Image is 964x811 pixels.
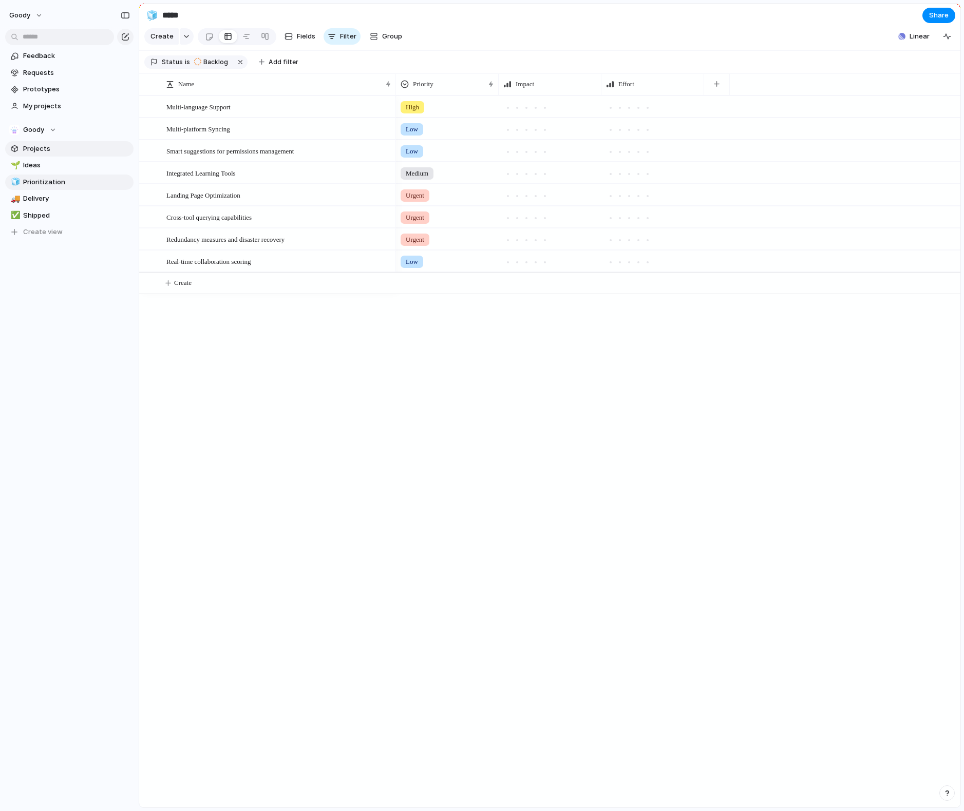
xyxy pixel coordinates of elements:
[5,191,134,206] a: 🚚Delivery
[5,82,134,97] a: Prototypes
[5,208,134,223] a: ✅Shipped
[9,177,20,187] button: 🧊
[516,79,534,89] span: Impact
[406,124,418,134] span: Low
[166,123,230,134] span: Multi-platform Syncing
[9,194,20,204] button: 🚚
[23,227,63,237] span: Create view
[166,211,252,223] span: Cross-tool querying capabilities
[9,210,20,221] button: ✅
[922,8,955,23] button: Share
[166,145,294,157] span: Smart suggestions for permissions management
[11,176,18,188] div: 🧊
[406,213,424,223] span: Urgent
[146,8,158,22] div: 🧊
[23,84,130,94] span: Prototypes
[5,175,134,190] a: 🧊Prioritization
[23,51,130,61] span: Feedback
[5,7,48,24] button: Goody
[910,31,930,42] span: Linear
[11,160,18,171] div: 🌱
[5,141,134,157] a: Projects
[5,158,134,173] a: 🌱Ideas
[406,168,428,179] span: Medium
[11,193,18,205] div: 🚚
[23,160,130,170] span: Ideas
[166,255,251,267] span: Real-time collaboration scoring
[23,177,130,187] span: Prioritization
[23,68,130,78] span: Requests
[413,79,433,89] span: Priority
[23,125,44,135] span: Goody
[166,167,236,179] span: Integrated Learning Tools
[5,99,134,114] a: My projects
[340,31,356,42] span: Filter
[166,189,240,201] span: Landing Page Optimization
[5,65,134,81] a: Requests
[178,79,194,89] span: Name
[9,10,30,21] span: Goody
[382,31,402,42] span: Group
[23,144,130,154] span: Projects
[11,209,18,221] div: ✅
[324,28,361,45] button: Filter
[166,101,231,112] span: Multi-language Support
[9,160,20,170] button: 🌱
[618,79,634,89] span: Effort
[929,10,949,21] span: Share
[297,31,315,42] span: Fields
[23,210,130,221] span: Shipped
[162,57,183,67] span: Status
[406,257,418,267] span: Low
[406,102,419,112] span: High
[253,55,305,69] button: Add filter
[5,224,134,240] button: Create view
[23,194,130,204] span: Delivery
[144,7,160,24] button: 🧊
[174,278,192,288] span: Create
[185,57,190,67] span: is
[203,57,228,67] span: Backlog
[280,28,319,45] button: Fields
[5,122,134,138] button: Goody
[183,56,192,68] button: is
[5,48,134,64] a: Feedback
[406,235,424,245] span: Urgent
[406,190,424,201] span: Urgent
[365,28,407,45] button: Group
[269,57,298,67] span: Add filter
[166,233,285,245] span: Redundancy measures and disaster recovery
[894,29,934,44] button: Linear
[144,28,179,45] button: Create
[191,56,234,68] button: Backlog
[150,31,174,42] span: Create
[23,101,130,111] span: My projects
[406,146,418,157] span: Low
